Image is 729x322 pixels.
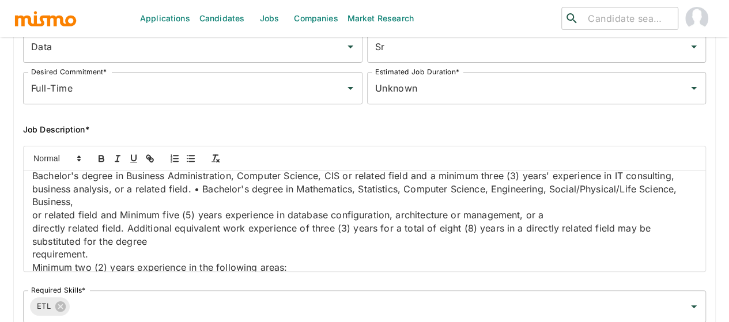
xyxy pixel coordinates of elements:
[23,123,706,137] h6: Job Description*
[30,297,70,316] div: ETL
[32,248,697,261] p: requirement.
[583,10,673,26] input: Candidate search
[686,298,702,315] button: Open
[30,300,58,313] span: ETL
[685,7,708,30] img: Maia Reyes
[686,80,702,96] button: Open
[32,169,697,209] p: Bachelor's degree in Business Administration, Computer Science, CIS or related field and a minimu...
[31,285,86,295] label: Required Skills*
[686,39,702,55] button: Open
[31,67,107,77] label: Desired Commitment*
[375,67,459,77] label: Estimated Job Duration*
[14,10,77,27] img: logo
[32,222,697,248] p: directly related field. Additional equivalent work experience of three (3) years for a total of e...
[342,80,358,96] button: Open
[32,209,697,222] p: or related field and Minimum five (5) years experience in database configuration, architecture or...
[342,39,358,55] button: Open
[32,261,697,274] p: Minimum two (2) years experience in the following areas:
